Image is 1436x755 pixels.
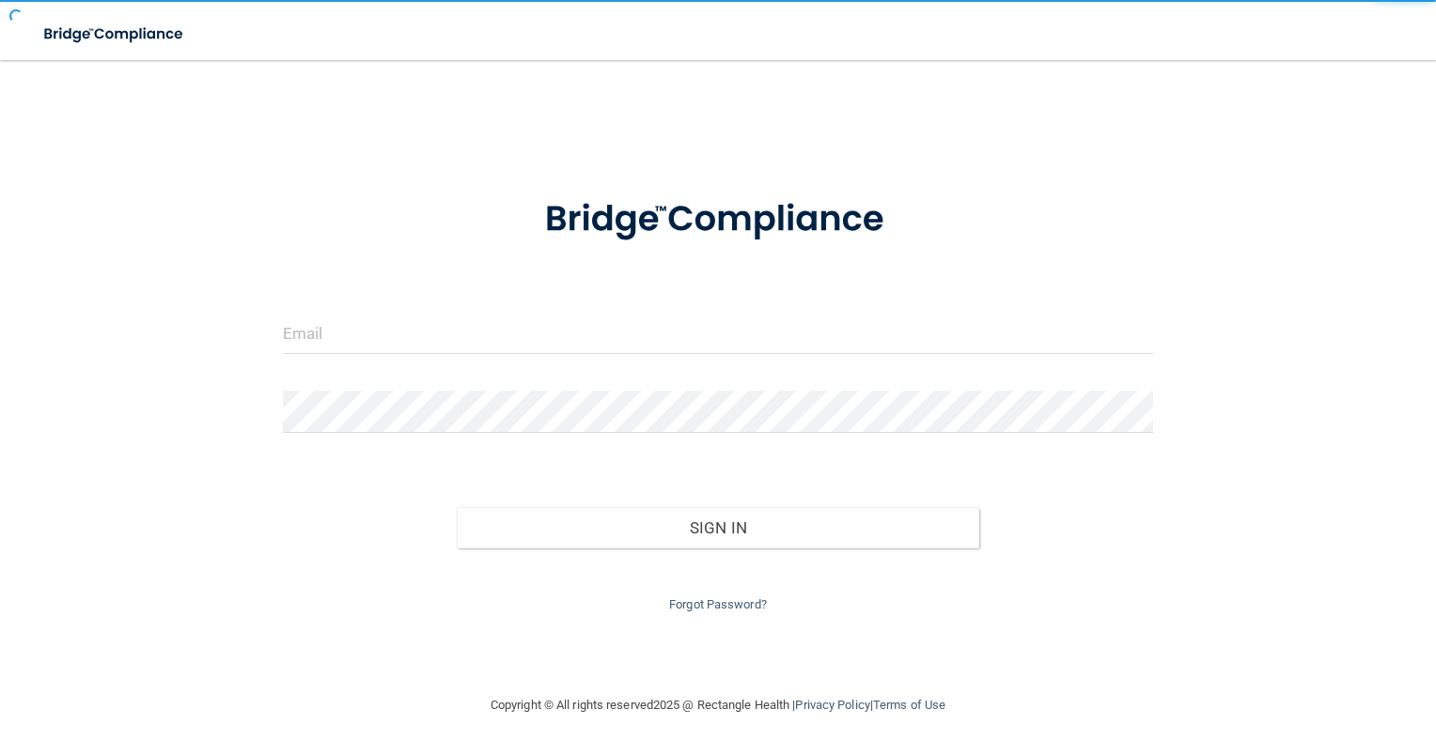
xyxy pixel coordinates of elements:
button: Sign In [457,507,979,548]
input: Email [283,312,1154,354]
a: Forgot Password? [669,597,767,611]
img: bridge_compliance_login_screen.278c3ca4.svg [28,15,201,54]
div: Copyright © All rights reserved 2025 @ Rectangle Health | | [375,675,1061,735]
a: Terms of Use [873,698,945,712]
img: bridge_compliance_login_screen.278c3ca4.svg [507,173,929,267]
a: Privacy Policy [795,698,869,712]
